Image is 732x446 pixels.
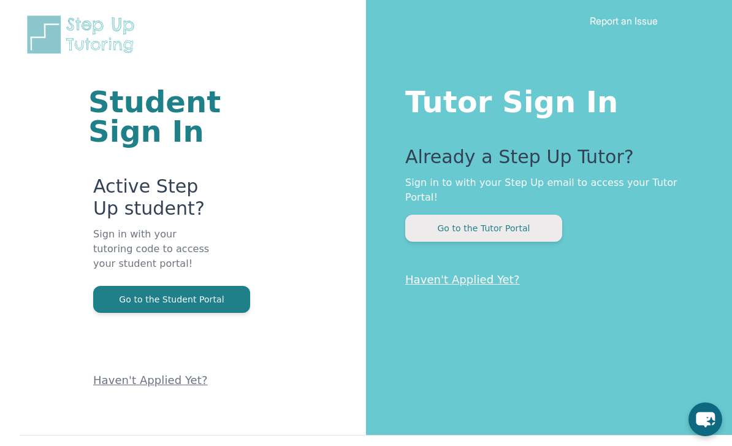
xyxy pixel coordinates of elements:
h1: Student Sign In [88,87,219,146]
img: Step Up Tutoring horizontal logo [25,13,142,56]
a: Haven't Applied Yet? [405,273,520,286]
a: Haven't Applied Yet? [93,374,208,386]
p: Sign in with your tutoring code to access your student portal! [93,227,219,286]
p: Already a Step Up Tutor? [405,146,683,175]
button: chat-button [688,402,722,436]
h1: Tutor Sign In [405,82,683,117]
a: Go to the Tutor Portal [405,222,562,234]
p: Sign in to with your Step Up email to access your Tutor Portal! [405,175,683,205]
button: Go to the Tutor Portal [405,215,562,242]
p: Active Step Up student? [93,175,219,227]
a: Go to the Student Portal [93,293,250,305]
button: Go to the Student Portal [93,286,250,313]
a: Report an Issue [590,15,658,27]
